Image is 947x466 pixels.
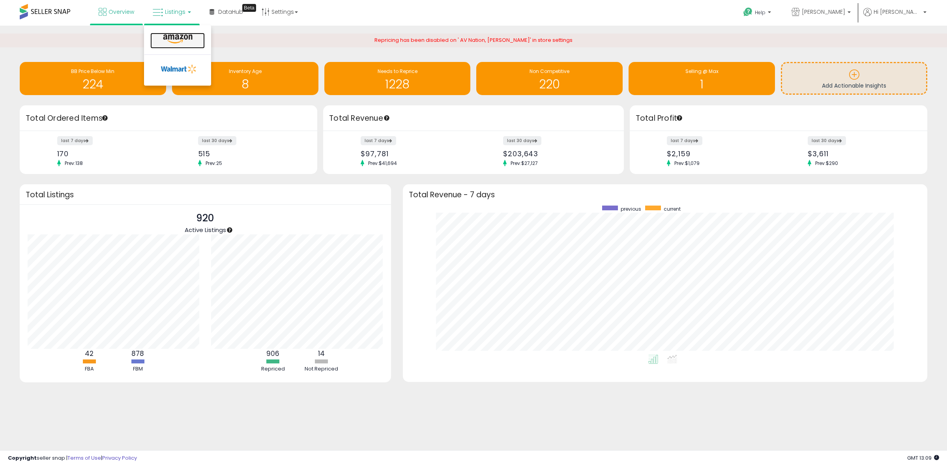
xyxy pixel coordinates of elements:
[57,150,163,158] div: 170
[266,349,279,358] b: 906
[808,136,846,145] label: last 30 days
[131,349,144,358] b: 878
[874,8,921,16] span: Hi [PERSON_NAME]
[378,68,417,75] span: Needs to Reprice
[409,192,921,198] h3: Total Revenue - 7 days
[676,114,683,122] div: Tooltip anchor
[24,78,162,91] h1: 224
[374,36,573,44] span: Repricing has been disabled on ' AV Nation, [PERSON_NAME]' in store settings
[737,1,779,26] a: Help
[66,365,113,373] div: FBA
[383,114,390,122] div: Tooltip anchor
[57,136,93,145] label: last 7 days
[202,160,226,167] span: Prev: 25
[26,192,385,198] h3: Total Listings
[298,365,345,373] div: Not Repriced
[480,78,619,91] h1: 220
[503,150,610,158] div: $203,643
[20,62,166,95] a: BB Price Below Min 224
[85,349,94,358] b: 42
[633,78,771,91] h1: 1
[71,68,114,75] span: BB Price Below Min
[328,78,467,91] h1: 1228
[822,82,886,90] span: Add Actionable Insights
[324,62,471,95] a: Needs to Reprice 1228
[782,63,926,94] a: Add Actionable Insights
[185,211,226,226] p: 920
[530,68,569,75] span: Non Competitive
[507,160,542,167] span: Prev: $27,127
[26,113,311,124] h3: Total Ordered Items
[808,150,913,158] div: $3,611
[664,206,681,212] span: current
[629,62,775,95] a: Selling @ Max 1
[503,136,541,145] label: last 30 days
[329,113,618,124] h3: Total Revenue
[172,62,318,95] a: Inventory Age 8
[361,136,396,145] label: last 7 days
[198,150,304,158] div: 515
[621,206,641,212] span: previous
[667,136,702,145] label: last 7 days
[755,9,765,16] span: Help
[361,150,468,158] div: $97,781
[226,226,233,234] div: Tooltip anchor
[811,160,842,167] span: Prev: $290
[101,114,109,122] div: Tooltip anchor
[185,226,226,234] span: Active Listings
[249,365,297,373] div: Repriced
[242,4,256,12] div: Tooltip anchor
[61,160,87,167] span: Prev: 138
[165,8,185,16] span: Listings
[476,62,623,95] a: Non Competitive 220
[685,68,719,75] span: Selling @ Max
[198,136,236,145] label: last 30 days
[318,349,325,358] b: 14
[636,113,921,124] h3: Total Profit
[743,7,753,17] i: Get Help
[176,78,314,91] h1: 8
[109,8,134,16] span: Overview
[863,8,926,26] a: Hi [PERSON_NAME]
[229,68,262,75] span: Inventory Age
[802,8,845,16] span: [PERSON_NAME]
[218,8,243,16] span: DataHub
[114,365,161,373] div: FBM
[670,160,704,167] span: Prev: $1,079
[667,150,773,158] div: $2,159
[364,160,401,167] span: Prev: $41,694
